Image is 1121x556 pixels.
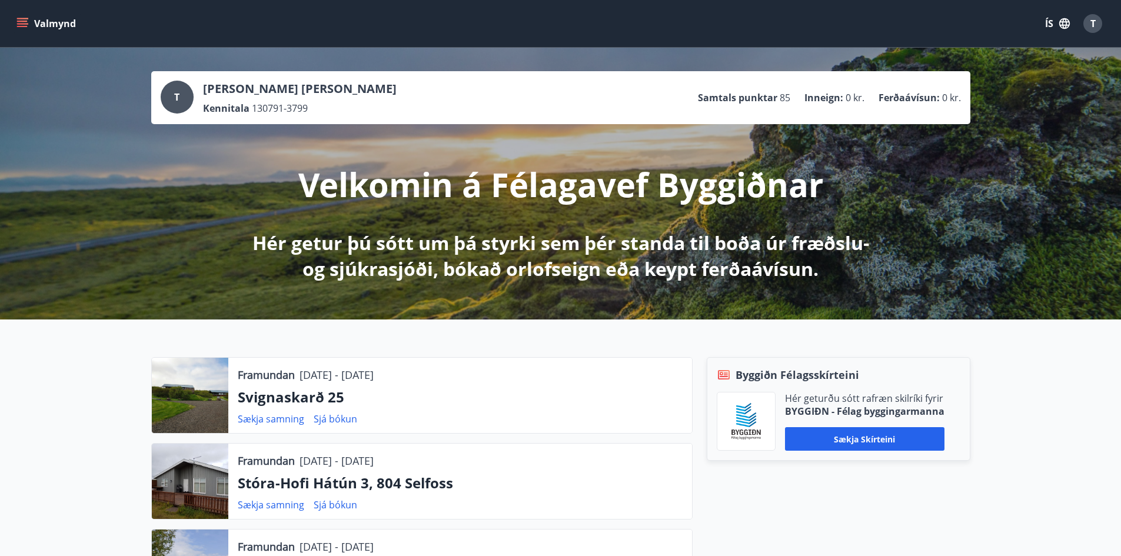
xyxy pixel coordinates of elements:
[1090,17,1096,30] span: T
[238,387,683,407] p: Svignaskarð 25
[238,473,683,493] p: Stóra-Hofi Hátún 3, 804 Selfoss
[785,392,944,405] p: Hér geturðu sótt rafræn skilríki fyrir
[736,367,859,382] span: Byggiðn Félagsskírteini
[780,91,790,104] span: 85
[698,91,777,104] p: Samtals punktar
[252,102,308,115] span: 130791-3799
[1039,13,1076,34] button: ÍS
[314,498,357,511] a: Sjá bókun
[250,230,871,282] p: Hér getur þú sótt um þá styrki sem þér standa til boða úr fræðslu- og sjúkrasjóði, bókað orlofsei...
[298,162,823,207] p: Velkomin á Félagavef Byggiðnar
[314,412,357,425] a: Sjá bókun
[846,91,864,104] span: 0 kr.
[300,453,374,468] p: [DATE] - [DATE]
[804,91,843,104] p: Inneign :
[300,539,374,554] p: [DATE] - [DATE]
[174,91,179,104] span: T
[942,91,961,104] span: 0 kr.
[238,498,304,511] a: Sækja samning
[300,367,374,382] p: [DATE] - [DATE]
[238,453,295,468] p: Framundan
[1079,9,1107,38] button: T
[238,412,304,425] a: Sækja samning
[726,401,766,441] img: BKlGVmlTW1Qrz68WFGMFQUcXHWdQd7yePWMkvn3i.png
[14,13,81,34] button: menu
[785,405,944,418] p: BYGGIÐN - Félag byggingarmanna
[203,102,250,115] p: Kennitala
[203,81,397,97] p: [PERSON_NAME] [PERSON_NAME]
[879,91,940,104] p: Ferðaávísun :
[238,539,295,554] p: Framundan
[238,367,295,382] p: Framundan
[785,427,944,451] button: Sækja skírteini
